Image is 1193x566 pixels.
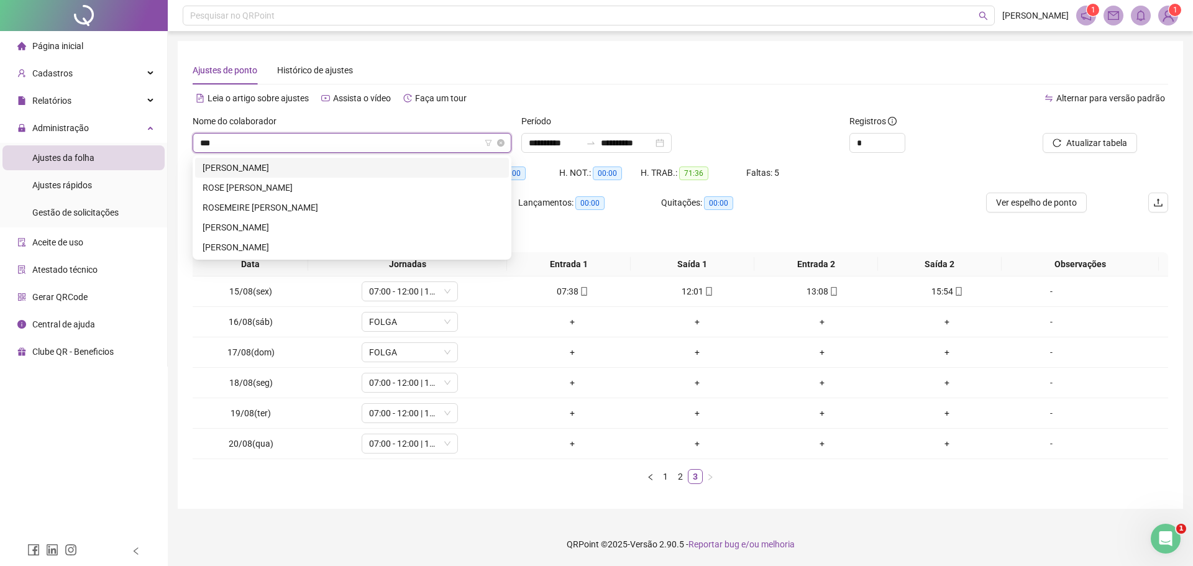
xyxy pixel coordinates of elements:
span: down [444,288,451,295]
div: - [1015,437,1088,450]
span: Gestão de solicitações [32,208,119,217]
li: Página anterior [643,469,658,484]
div: Quitações: [661,196,783,210]
li: 3 [688,469,703,484]
span: down [444,318,451,326]
span: 00:00 [704,196,733,210]
span: info-circle [17,320,26,329]
span: close-circle [497,139,505,147]
li: Próxima página [703,469,718,484]
span: instagram [65,544,77,556]
span: youtube [321,94,330,103]
div: ROSEMEIRE BASTOS DOS SANTOS [195,198,509,217]
div: Lançamentos: [518,196,661,210]
button: Atualizar tabela [1043,133,1137,153]
li: 2 [673,469,688,484]
span: Atualizar tabela [1066,136,1127,150]
div: + [765,345,880,359]
div: HE 3: [478,166,559,180]
span: 1 [1173,6,1177,14]
span: file-text [196,94,204,103]
span: Relatórios [32,96,71,106]
label: Período [521,114,559,128]
span: right [706,473,714,481]
div: Rosana Sampaio Ferreira [195,158,509,178]
span: mobile [828,287,838,296]
span: to [586,138,596,148]
span: audit [17,238,26,247]
span: Ver espelho de ponto [996,196,1077,209]
span: left [647,473,654,481]
span: 00:00 [575,196,605,210]
span: Administração [32,123,89,133]
span: upload [1153,198,1163,208]
span: Ajustes da folha [32,153,94,163]
span: Versão [630,539,657,549]
div: + [515,345,630,359]
span: Faltas: 5 [746,168,779,178]
footer: QRPoint © 2025 - 2.90.5 - [168,523,1193,566]
span: 00:00 [593,167,622,180]
span: bell [1135,10,1146,21]
span: 15/08(sex) [229,286,272,296]
span: [PERSON_NAME] [1002,9,1069,22]
span: mail [1108,10,1119,21]
div: [PERSON_NAME] [203,221,501,234]
div: - [1015,406,1088,420]
th: Data [193,252,308,276]
div: Histórico de ajustes [277,63,353,77]
th: Observações [1002,252,1159,276]
label: Nome do colaborador [193,114,285,128]
div: Rosivaldo da Silva Santana [195,237,509,257]
span: Faça um tour [415,93,467,103]
span: home [17,42,26,50]
th: Entrada 1 [507,252,631,276]
span: 07:00 - 12:00 | 13:00 - 16:00 [369,282,450,301]
a: 1 [659,470,672,483]
span: Página inicial [32,41,83,51]
iframe: Intercom live chat [1151,524,1181,554]
span: Clube QR - Beneficios [32,347,114,357]
span: mobile [953,287,963,296]
div: + [640,345,755,359]
span: user-add [17,69,26,78]
div: + [515,406,630,420]
span: down [444,379,451,386]
span: 16/08(sáb) [229,317,273,327]
th: Jornadas [308,252,507,276]
div: - [1015,315,1088,329]
div: + [515,437,630,450]
span: solution [17,265,26,274]
div: + [765,376,880,390]
div: + [890,437,1005,450]
div: - [1015,345,1088,359]
span: down [444,349,451,356]
a: 2 [674,470,687,483]
span: Alternar para versão padrão [1056,93,1165,103]
div: 07:38 [515,285,630,298]
span: 07:00 - 12:00 | 13:00 - 17:00 [369,404,450,422]
span: Assista o vídeo [333,93,391,103]
div: [PERSON_NAME] [203,161,501,175]
div: + [515,376,630,390]
span: swap [1044,94,1053,103]
span: swap-right [586,138,596,148]
span: FOLGA [369,343,450,362]
span: history [403,94,412,103]
div: + [890,406,1005,420]
span: Central de ajuda [32,319,95,329]
span: lock [17,124,26,132]
span: reload [1053,139,1061,147]
div: 12:01 [640,285,755,298]
span: linkedin [46,544,58,556]
span: 1 [1091,6,1095,14]
span: 17/08(dom) [227,347,275,357]
span: Atestado técnico [32,265,98,275]
span: Ajustes rápidos [32,180,92,190]
div: 13:08 [765,285,880,298]
span: Gerar QRCode [32,292,88,302]
span: 20/08(qua) [229,439,273,449]
div: + [640,376,755,390]
span: 71:36 [679,167,708,180]
div: + [765,315,880,329]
